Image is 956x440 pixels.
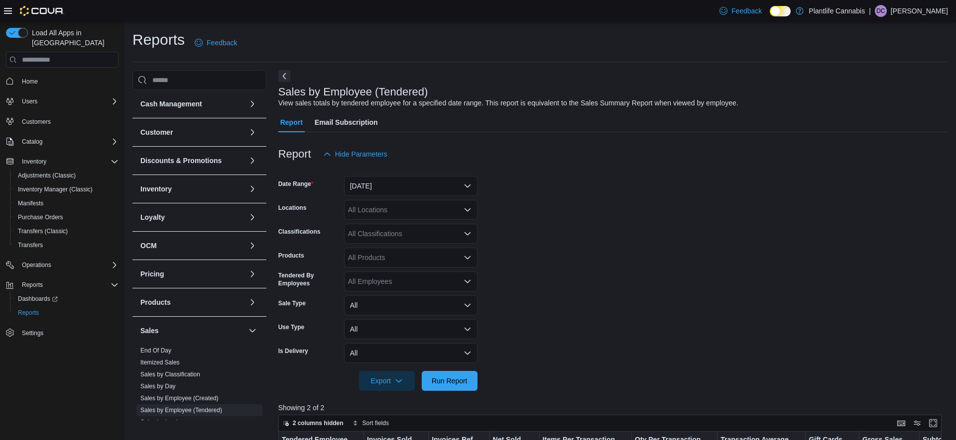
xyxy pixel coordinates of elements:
a: Sales by Invoice [140,419,184,426]
span: Transfers (Classic) [14,225,119,237]
button: Next [278,70,290,82]
span: Operations [22,261,51,269]
span: Manifests [18,199,43,207]
button: Home [2,74,122,88]
a: Adjustments (Classic) [14,170,80,181]
button: Cash Management [140,99,244,109]
button: 2 columns hidden [279,417,348,429]
button: Display options [911,417,923,429]
button: Open list of options [464,277,472,285]
span: 2 columns hidden [293,419,344,427]
a: Reports [14,307,43,319]
span: Users [22,97,37,105]
span: Adjustments (Classic) [14,170,119,181]
span: Inventory [18,156,119,168]
h3: Cash Management [140,99,202,109]
button: All [344,343,478,363]
span: Run Report [432,376,468,386]
h3: Loyalty [140,212,165,222]
span: Manifests [14,197,119,209]
span: Transfers [18,241,43,249]
button: Users [18,95,41,107]
button: Products [140,297,244,307]
a: Sales by Day [140,383,176,390]
span: Reports [14,307,119,319]
h3: OCM [140,241,157,251]
button: Enter fullscreen [927,417,939,429]
span: Reports [18,279,119,291]
button: Export [359,371,415,391]
a: Feedback [191,33,241,53]
button: OCM [140,241,244,251]
a: Transfers (Classic) [14,225,72,237]
span: Sort fields [362,419,389,427]
img: Cova [20,6,64,16]
label: Is Delivery [278,347,308,355]
span: Catalog [22,138,42,146]
a: Customers [18,116,55,128]
label: Locations [278,204,307,212]
span: End Of Day [140,347,171,354]
span: Settings [18,327,119,339]
button: Settings [2,326,122,340]
span: Home [18,75,119,87]
button: Customers [2,114,122,129]
a: Itemized Sales [140,359,180,366]
span: Operations [18,259,119,271]
span: Load All Apps in [GEOGRAPHIC_DATA] [28,28,119,48]
button: Catalog [2,135,122,149]
h3: Pricing [140,269,164,279]
a: Sales by Classification [140,371,200,378]
button: Purchase Orders [10,210,122,224]
h3: Discounts & Promotions [140,156,222,166]
button: All [344,319,478,339]
span: Reports [18,309,39,317]
p: | [869,5,871,17]
button: Operations [18,259,55,271]
button: Open list of options [464,254,472,262]
button: Transfers (Classic) [10,224,122,238]
div: View sales totals by tendered employee for a specified date range. This report is equivalent to t... [278,98,738,108]
button: Loyalty [246,211,258,223]
button: All [344,295,478,315]
button: Inventory [18,156,50,168]
button: Users [2,94,122,108]
p: Showing 2 of 2 [278,403,948,413]
label: Tendered By Employees [278,271,340,287]
h3: Sales by Employee (Tendered) [278,86,428,98]
span: Feedback [731,6,762,16]
button: Run Report [422,371,478,391]
span: Transfers [14,239,119,251]
a: Home [18,76,42,88]
h1: Reports [132,30,185,50]
span: Export [365,371,409,391]
span: Dark Mode [770,16,770,17]
span: Sales by Invoice [140,418,184,426]
span: Users [18,95,119,107]
a: Manifests [14,197,47,209]
span: Sales by Employee (Tendered) [140,406,222,414]
button: Sales [140,326,244,336]
button: [DATE] [344,176,478,196]
button: Keyboard shortcuts [895,417,907,429]
p: [PERSON_NAME] [891,5,948,17]
span: Report [280,112,303,132]
button: Inventory [2,155,122,169]
input: Dark Mode [770,6,791,16]
a: Sales by Employee (Tendered) [140,407,222,414]
h3: Sales [140,326,159,336]
span: Adjustments (Classic) [18,172,76,179]
button: Products [246,296,258,308]
div: Donna Chapman [875,5,887,17]
button: Adjustments (Classic) [10,169,122,182]
span: Catalog [18,136,119,148]
a: End Of Day [140,347,171,354]
button: Open list of options [464,206,472,214]
button: Open list of options [464,230,472,238]
a: Dashboards [14,293,62,305]
span: Email Subscription [315,112,378,132]
label: Classifications [278,228,321,236]
button: Hide Parameters [319,144,391,164]
h3: Inventory [140,184,172,194]
button: Discounts & Promotions [246,155,258,167]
